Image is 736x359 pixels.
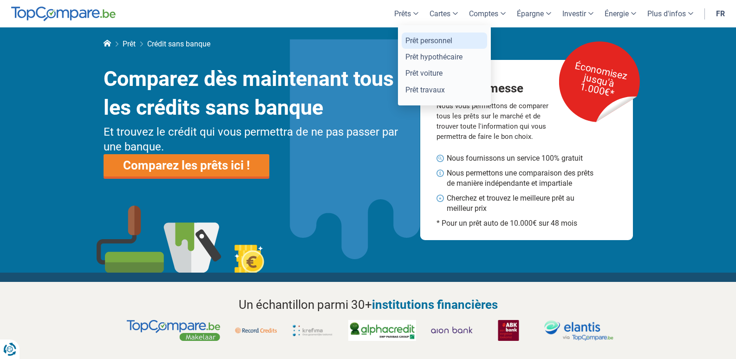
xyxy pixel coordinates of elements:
[104,296,633,313] h2: Un échantillon parmi 30+
[147,39,210,48] span: Crédit sans banque
[348,320,416,341] img: Alphacredit
[556,52,642,110] p: Économisez jusqu'à 1.000€*
[447,153,596,163] span: Nous fournissons un service 100% gratuit
[104,39,111,48] a: Home
[402,33,487,49] a: Prêt personnel
[447,193,596,214] span: Cherchez et trouvez le meilleure prêt au meilleur prix
[104,65,407,122] h1: Comparez dès maintenant tous les crédits sans banque
[104,124,407,154] h3: Et trouvez le crédit qui vous permettra de ne pas passer par une banque.
[402,65,487,81] a: Prêt voiture
[431,320,473,341] img: Aion Bank
[544,320,613,341] img: Elantis via TopCompare
[402,49,487,65] a: Prêt hypothécaire
[104,154,269,176] a: Comparez les prêts ici !
[402,82,487,98] a: Prêt travaux
[436,101,553,142] p: Nous vous permettons de comparer tous les prêts sur le marché et de trouver toute l'information q...
[123,39,136,48] a: Prêt
[436,83,556,94] h4: Notre promesse
[11,7,116,21] img: TopCompare
[235,320,277,341] img: Record Credits
[447,168,596,189] span: Nous permettons une comparaison des prêts de manière indépendante et impartiale
[488,320,529,341] img: ABK Bank
[127,320,220,341] img: TopCompare, makelaars partner voor jouw krediet
[372,298,498,312] span: institutions financières
[292,320,333,341] img: Krefima
[436,218,603,228] p: * Pour un prêt auto de 10.000€ sur 48 mois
